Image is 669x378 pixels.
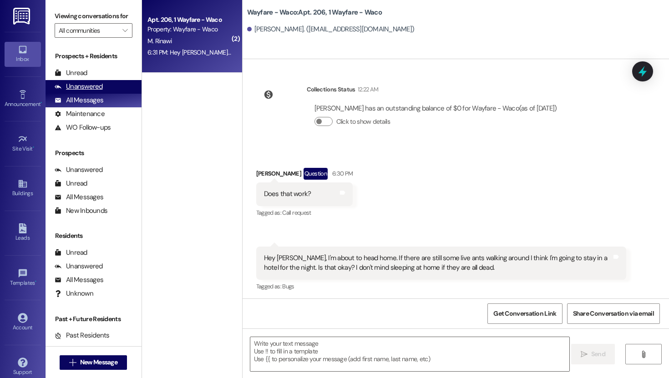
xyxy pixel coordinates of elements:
[55,289,93,298] div: Unknown
[591,349,605,359] span: Send
[41,100,42,106] span: •
[55,275,103,285] div: All Messages
[13,8,32,25] img: ResiDesk Logo
[55,96,103,105] div: All Messages
[69,359,76,366] i: 
[5,42,41,66] a: Inbox
[46,51,142,61] div: Prospects + Residents
[247,8,382,17] b: Wayfare - Waco: Apt. 206, 1 Wayfare - Waco
[573,309,654,318] span: Share Conversation via email
[55,331,110,340] div: Past Residents
[336,117,390,126] label: Click to show details
[46,314,142,324] div: Past + Future Residents
[55,344,116,354] div: Future Residents
[55,68,87,78] div: Unread
[55,262,103,271] div: Unanswered
[55,109,105,119] div: Maintenance
[55,206,107,216] div: New Inbounds
[487,303,562,324] button: Get Conversation Link
[5,310,41,335] a: Account
[55,82,103,91] div: Unanswered
[55,9,132,23] label: Viewing conversations for
[355,85,379,94] div: 12:22 AM
[35,278,36,285] span: •
[80,358,117,367] span: New Message
[55,192,103,202] div: All Messages
[282,282,294,290] span: Bugs
[147,37,172,45] span: M. Rinawi
[640,351,647,358] i: 
[330,169,353,178] div: 6:30 PM
[55,123,111,132] div: WO Follow-ups
[46,148,142,158] div: Prospects
[59,23,118,38] input: All communities
[60,355,127,370] button: New Message
[256,280,627,293] div: Tagged as:
[55,165,103,175] div: Unanswered
[256,168,353,182] div: [PERSON_NAME]
[581,351,588,358] i: 
[5,221,41,245] a: Leads
[247,25,415,34] div: [PERSON_NAME]. ([EMAIL_ADDRESS][DOMAIN_NAME])
[55,179,87,188] div: Unread
[493,309,556,318] span: Get Conversation Link
[314,104,557,113] div: [PERSON_NAME] has an outstanding balance of $0 for Wayfare - Waco (as of [DATE])
[5,176,41,201] a: Buildings
[122,27,127,34] i: 
[33,144,34,151] span: •
[264,253,612,273] div: Hey [PERSON_NAME], I'm about to head home. If there are still some live ants walking around I thi...
[264,189,311,199] div: Does that work?
[147,15,232,25] div: Apt. 206, 1 Wayfare - Waco
[46,231,142,241] div: Residents
[147,25,232,34] div: Property: Wayfare - Waco
[567,303,660,324] button: Share Conversation via email
[5,266,41,290] a: Templates •
[304,168,328,179] div: Question
[55,248,87,257] div: Unread
[571,344,615,364] button: Send
[282,209,311,217] span: Call request
[5,131,41,156] a: Site Visit •
[307,85,355,94] div: Collections Status
[256,206,353,219] div: Tagged as:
